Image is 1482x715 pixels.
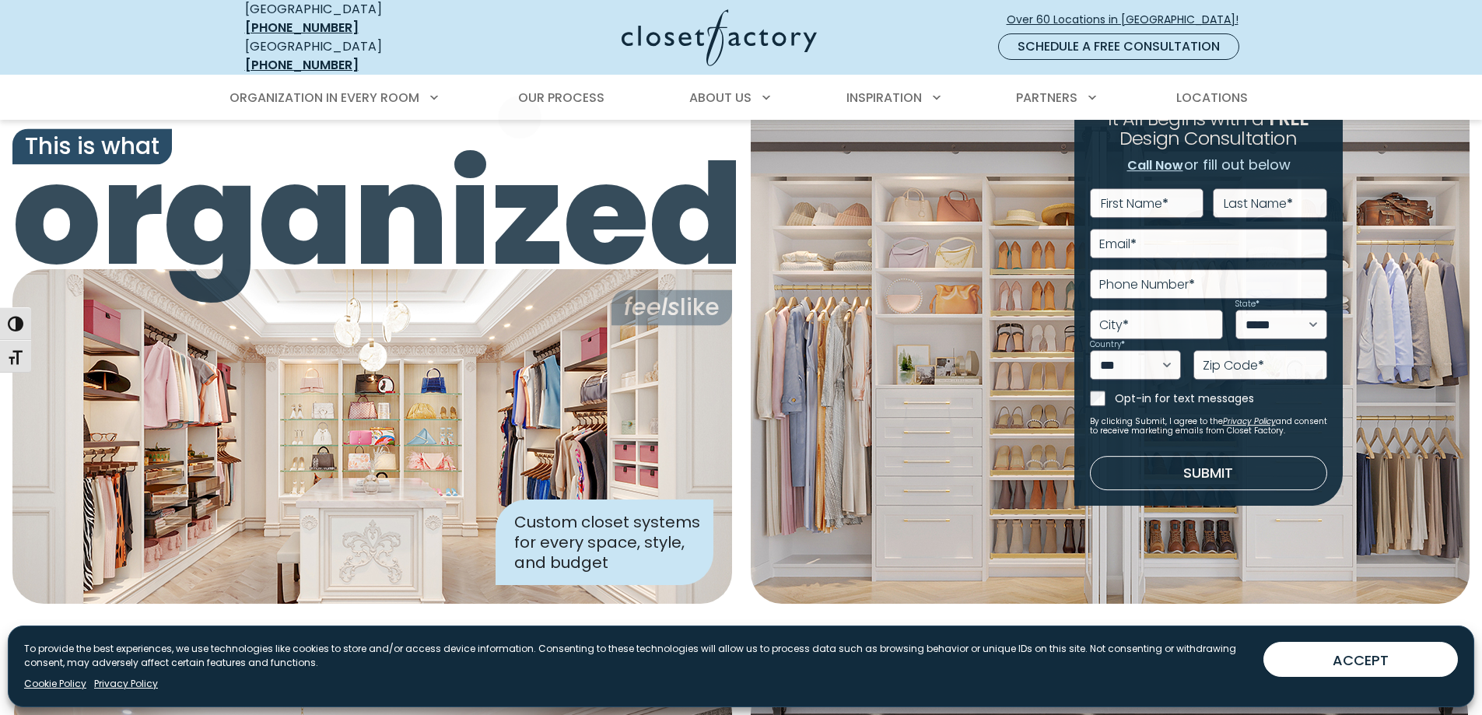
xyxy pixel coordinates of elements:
[12,145,732,286] span: organized
[94,677,158,691] a: Privacy Policy
[846,89,922,107] span: Inspiration
[12,269,732,604] img: Closet Factory designed closet
[1176,89,1248,107] span: Locations
[245,37,471,75] div: [GEOGRAPHIC_DATA]
[1007,12,1251,28] span: Over 60 Locations in [GEOGRAPHIC_DATA]!
[518,89,604,107] span: Our Process
[611,289,732,325] span: like
[229,89,419,107] span: Organization in Every Room
[24,677,86,691] a: Cookie Policy
[1016,89,1077,107] span: Partners
[998,33,1239,60] a: Schedule a Free Consultation
[622,9,817,66] img: Closet Factory Logo
[624,290,680,324] i: feels
[496,499,713,585] div: Custom closet systems for every space, style, and budget
[1006,6,1252,33] a: Over 60 Locations in [GEOGRAPHIC_DATA]!
[689,89,752,107] span: About Us
[24,642,1251,670] p: To provide the best experiences, we use technologies like cookies to store and/or access device i...
[1263,642,1458,677] button: ACCEPT
[245,19,359,37] a: [PHONE_NUMBER]
[219,76,1264,120] nav: Primary Menu
[245,56,359,74] a: [PHONE_NUMBER]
